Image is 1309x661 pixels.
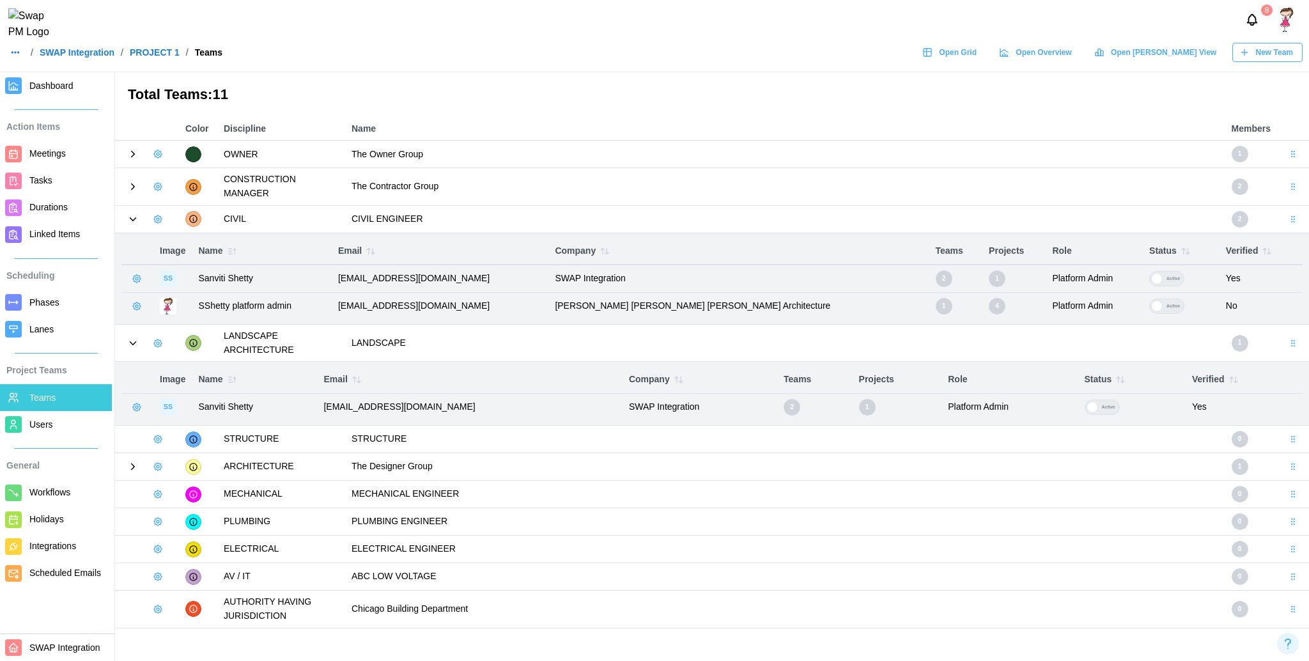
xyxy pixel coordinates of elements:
[29,148,66,159] span: Meetings
[623,394,777,421] td: SWAP Integration
[185,122,211,136] div: Color
[29,419,53,430] span: Users
[217,205,345,233] td: CIVIL
[1226,242,1296,260] div: Verified
[1274,8,1299,32] img: depositphotos_122830654-stock-illustration-little-girl-cute-character.jpg
[1232,431,1248,447] div: 0
[1256,43,1293,61] span: New Team
[1232,43,1303,62] button: New Team
[217,591,345,628] td: AUTHORITY HAVING JURISDICTION
[1261,4,1273,16] div: 8
[939,43,977,61] span: Open Grid
[948,400,1071,414] div: Platform Admin
[217,563,345,591] td: AV / IT
[332,292,549,320] td: [EMAIL_ADDRESS][DOMAIN_NAME]
[323,371,616,389] div: Email
[29,642,100,653] span: SWAP Integration
[29,541,76,551] span: Integrations
[217,508,345,536] td: PLUMBING
[345,324,1225,361] td: LANDSCAPE
[1232,335,1248,352] div: 1
[198,299,325,313] div: SShetty platform admin
[548,265,929,292] td: SWAP Integration
[1016,43,1071,61] span: Open Overview
[29,229,80,239] span: Linked Items
[948,373,1071,387] div: Role
[29,487,70,497] span: Workflows
[217,141,345,168] td: OWNER
[186,48,189,57] div: /
[548,292,929,320] td: [PERSON_NAME] [PERSON_NAME] [PERSON_NAME] Architecture
[345,591,1225,628] td: Chicago Building Department
[160,244,185,258] div: Image
[993,43,1081,62] a: Open Overview
[1098,400,1119,414] div: Active
[1232,486,1248,502] div: 0
[352,122,1219,136] div: Name
[345,536,1225,563] td: ELECTRICAL ENGINEER
[40,48,114,57] a: SWAP Integration
[29,202,68,212] span: Durations
[345,426,1225,453] td: STRUCTURE
[217,481,345,508] td: MECHANICAL
[345,481,1225,508] td: MECHANICAL ENGINEER
[859,373,936,387] div: Projects
[121,48,123,57] div: /
[128,85,1296,105] h3: Total Teams: 11
[217,168,345,205] td: CONSTRUCTION MANAGER
[1232,122,1271,136] div: Members
[555,242,922,260] div: Company
[29,393,56,403] span: Teams
[1052,244,1136,258] div: Role
[629,371,771,389] div: Company
[1163,299,1184,313] div: Active
[784,373,846,387] div: Teams
[989,244,1039,258] div: Projects
[345,453,1225,481] td: The Designer Group
[1232,146,1248,162] div: 1
[217,426,345,453] td: STRUCTURE
[29,175,52,185] span: Tasks
[8,8,60,40] img: Swap PM Logo
[29,297,59,307] span: Phases
[198,272,325,286] div: Sanviti Shetty
[1085,371,1179,389] div: Status
[989,270,1005,287] div: 1
[198,371,311,389] div: Name
[1241,9,1263,31] button: Notifications
[1192,371,1296,389] div: Verified
[936,270,952,287] div: 2
[989,298,1005,315] div: 4
[160,270,176,287] div: image
[1052,299,1136,313] div: Platform Admin
[1220,292,1303,320] td: No
[332,265,549,292] td: [EMAIL_ADDRESS][DOMAIN_NAME]
[217,324,345,361] td: LANDSCAPE ARCHITECTURE
[916,43,986,62] a: Open Grid
[29,514,64,524] span: Holidays
[317,394,622,421] td: [EMAIL_ADDRESS][DOMAIN_NAME]
[130,48,180,57] a: PROJECT 1
[936,298,952,315] div: 1
[345,508,1225,536] td: PLUMBING ENGINEER
[1149,242,1213,260] div: Status
[1232,601,1248,618] div: 0
[160,373,185,387] div: Image
[29,81,74,91] span: Dashboard
[224,122,339,136] div: Discipline
[29,568,101,578] span: Scheduled Emails
[345,205,1225,233] td: CIVIL ENGINEER
[1232,568,1248,585] div: 0
[784,399,800,416] div: 2
[1232,178,1248,195] div: 2
[31,48,33,57] div: /
[1163,272,1184,286] div: Active
[345,563,1225,591] td: ABC LOW VOLTAGE
[217,536,345,563] td: ELECTRICAL
[1186,394,1303,421] td: Yes
[338,242,543,260] div: Email
[198,242,325,260] div: Name
[160,298,176,315] img: image
[195,48,222,57] div: Teams
[160,399,176,416] div: image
